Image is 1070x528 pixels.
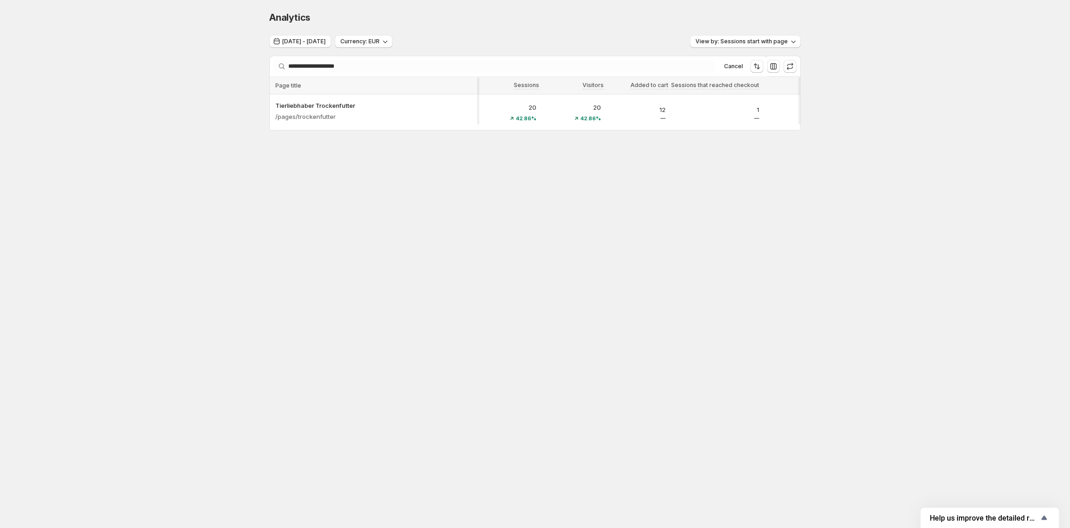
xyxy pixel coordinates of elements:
[275,101,472,110] button: Tierliebhaber Trockenfutter
[275,112,336,121] p: /pages/trockenfutter
[671,82,759,89] span: Sessions that reached checkout
[580,116,601,121] span: 42.86%
[724,63,743,70] span: Cancel
[612,105,666,114] p: 12
[269,35,331,48] button: [DATE] - [DATE]
[340,38,380,45] span: Currency: EUR
[547,103,601,112] p: 20
[695,38,788,45] span: View by: Sessions start with page
[770,105,824,114] p: 1
[483,103,536,112] p: 20
[690,35,801,48] button: View by: Sessions start with page
[930,514,1039,522] span: Help us improve the detailed report for A/B campaigns
[282,38,326,45] span: [DATE] - [DATE]
[583,82,604,89] span: Visitors
[630,82,668,89] span: Added to cart
[516,116,536,121] span: 42.86%
[930,512,1050,523] button: Show survey - Help us improve the detailed report for A/B campaigns
[677,105,759,114] p: 1
[269,12,310,23] span: Analytics
[750,60,763,73] button: Sort the results
[514,82,539,89] span: Sessions
[335,35,392,48] button: Currency: EUR
[720,61,747,72] button: Cancel
[275,82,301,89] span: Page title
